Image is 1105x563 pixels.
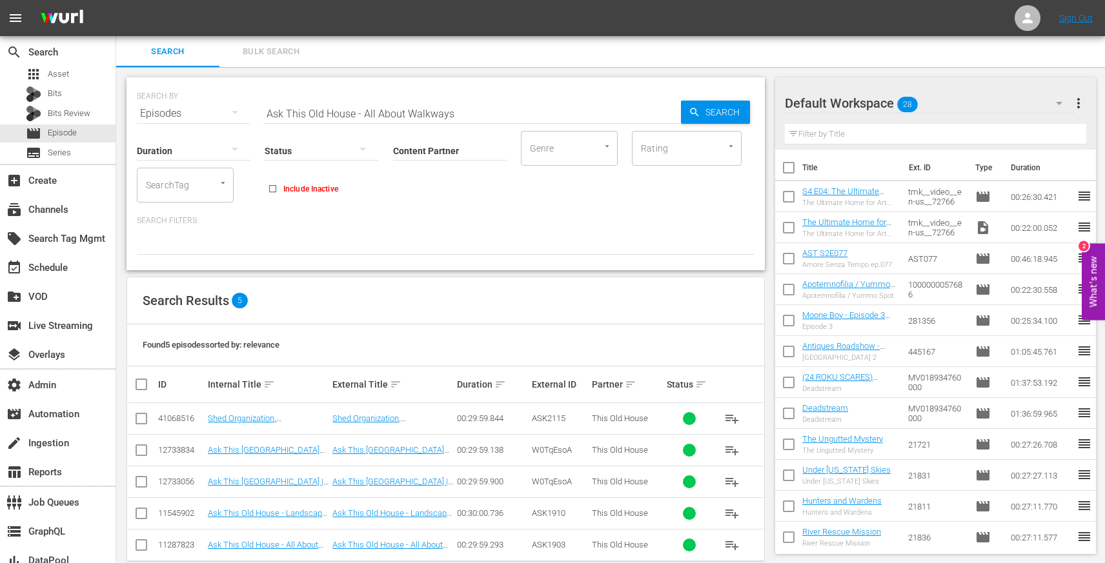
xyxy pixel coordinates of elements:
[1006,429,1077,460] td: 00:27:26.708
[1077,219,1092,235] span: reorder
[802,496,882,506] a: Hunters and Wardens
[975,468,991,483] span: Episode
[802,199,898,207] div: The Ultimate Home for Art Lovers
[1003,150,1080,186] th: Duration
[903,336,970,367] td: 445167
[975,406,991,421] span: Episode
[802,341,887,370] a: Antiques Roadshow - [GEOGRAPHIC_DATA] 2 (S47E13)
[1006,398,1077,429] td: 01:36:59.965
[227,44,315,59] span: Bulk Search
[332,477,453,506] a: Ask This [GEOGRAPHIC_DATA] | Walkway, [PERSON_NAME], Wiring
[158,540,204,549] div: 11287823
[158,477,204,486] div: 12733056
[802,261,892,269] div: Amore Senza Tempo ep.077
[6,289,22,304] span: VOD
[532,379,588,390] div: External ID
[1077,188,1092,204] span: reorder
[1006,305,1077,336] td: 00:25:34.100
[975,529,991,545] span: Episode
[26,126,41,141] span: Episode
[208,508,327,528] a: Ask This Old House - Landscape Lighting, Brick Walkway
[48,146,71,159] span: Series
[725,140,737,152] button: Open
[31,3,93,34] img: ans4CAIJ8jUAAAAAAAAAAAAAAAAAAAAAAAAgQb4GAAAAAAAAAAAAAAAAAAAAAAAAJMjXAAAAAAAAAAAAAAAAAAAAAAAAgAT5G...
[897,91,918,118] span: 28
[975,499,991,514] span: Episode
[975,344,991,359] span: Episode
[332,540,448,559] a: Ask This Old House - All About Walkways
[1071,95,1086,111] span: more_vert
[802,415,848,424] div: Deadstream
[903,398,970,429] td: MV018934760000
[143,293,229,308] span: Search Results
[724,506,740,521] span: playlist_add
[158,445,204,455] div: 12733834
[457,445,528,455] div: 00:29:59.138
[724,442,740,458] span: playlist_add
[975,220,991,235] span: Video
[137,215,755,226] p: Search Filters:
[143,340,279,350] span: Found 5 episodes sorted by: relevance
[208,445,325,464] a: Ask This [GEOGRAPHIC_DATA][PERSON_NAME], Wiring
[592,445,648,455] span: This Old House
[283,183,338,195] span: Include Inactive
[48,107,90,120] span: Bits Review
[975,282,991,297] span: Episode
[695,379,707,390] span: sort
[532,445,572,455] span: W0TqEsoA
[1077,498,1092,513] span: reorder
[802,384,898,393] div: Deadstream
[802,217,891,237] a: The Ultimate Home for Art Lovers
[26,86,41,102] div: Bits
[802,322,898,331] div: Episode 3
[1077,343,1092,359] span: reorder
[592,508,648,518] span: This Old House
[457,540,528,549] div: 00:29:59.293
[903,460,970,491] td: 21831
[48,126,77,139] span: Episode
[332,445,449,464] a: Ask This [GEOGRAPHIC_DATA][PERSON_NAME], Wiring
[6,377,22,393] span: Admin
[716,498,747,529] button: playlist_add
[716,403,747,434] button: playlist_add
[968,150,1003,186] th: Type
[1059,13,1093,23] a: Sign Out
[975,437,991,452] span: Episode
[457,377,528,392] div: Duration
[903,522,970,553] td: 21836
[592,477,648,486] span: This Old House
[601,140,613,152] button: Open
[1006,243,1077,274] td: 00:46:18.945
[903,491,970,522] td: 21811
[532,540,565,549] span: ASK1903
[724,474,740,489] span: playlist_add
[1077,374,1092,390] span: reorder
[802,527,881,537] a: River Rescue Mission
[1077,405,1092,420] span: reorder
[1077,281,1092,297] span: reorder
[263,379,275,390] span: sort
[1077,436,1092,451] span: reorder
[208,540,323,559] a: Ask This Old House - All About Walkways
[802,353,898,362] div: [GEOGRAPHIC_DATA] 2
[724,411,740,426] span: playlist_add
[681,101,750,124] button: Search
[802,477,891,486] div: Under [US_STATE] Skies
[457,477,528,486] div: 00:29:59.900
[6,406,22,422] span: Automation
[802,248,847,258] a: AST S2E077
[208,477,329,506] a: Ask This [GEOGRAPHIC_DATA] | Walkway, [PERSON_NAME], Wiring
[48,87,62,100] span: Bits
[802,539,881,548] div: River Rescue Mission
[6,464,22,480] span: Reports
[785,85,1075,121] div: Default Workspace
[903,181,970,212] td: tmk__video__en-us__72766
[1082,243,1105,320] button: Open Feedback Widget
[802,446,883,455] div: The Ungutted Mystery
[802,150,901,186] th: Title
[6,524,22,539] span: GraphQL
[903,367,970,398] td: MV018934760000
[592,413,648,423] span: This Old House
[975,251,991,266] span: Episode
[975,189,991,204] span: Episode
